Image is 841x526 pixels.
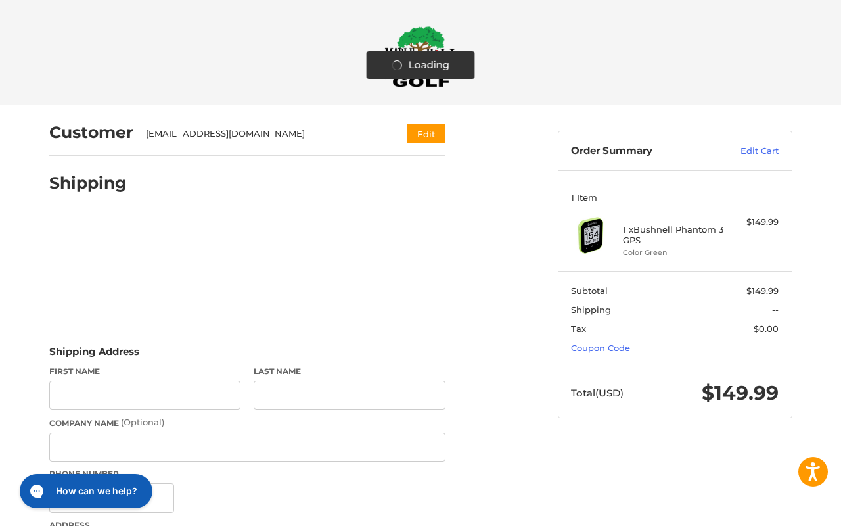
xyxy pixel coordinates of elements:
[121,417,164,427] small: (Optional)
[571,387,624,399] span: Total (USD)
[571,285,608,296] span: Subtotal
[49,416,445,429] label: Company Name
[49,345,139,366] legend: Shipping Address
[623,247,723,258] li: Color Green
[702,381,779,405] span: $149.99
[408,58,449,73] span: Loading
[623,224,723,246] h4: 1 x Bushnell Phantom 3 GPS
[571,192,779,203] h3: 1 Item
[571,343,630,353] a: Coupon Code
[49,122,133,143] h2: Customer
[49,468,445,480] label: Phone Number
[571,304,611,315] span: Shipping
[146,128,382,141] div: [EMAIL_ADDRESS][DOMAIN_NAME]
[13,469,156,513] iframe: Gorgias live chat messenger
[754,323,779,334] span: $0.00
[407,124,445,143] button: Edit
[727,216,779,229] div: $149.99
[254,366,445,377] label: Last Name
[571,323,586,334] span: Tax
[49,173,127,193] h2: Shipping
[384,26,457,87] img: Maple Hill Golf
[772,304,779,315] span: --
[746,285,779,296] span: $149.99
[712,145,779,158] a: Edit Cart
[571,145,712,158] h3: Order Summary
[49,366,241,377] label: First Name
